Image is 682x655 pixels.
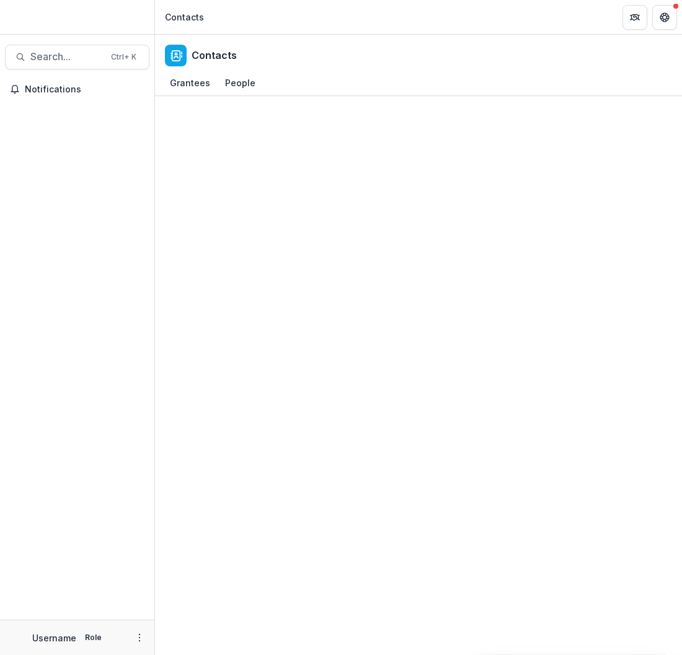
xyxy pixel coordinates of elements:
[25,84,144,95] span: Notifications
[108,50,139,64] div: Ctrl + K
[622,5,647,30] button: Partners
[81,632,105,643] p: Role
[32,631,76,644] p: Username
[165,71,215,96] a: Grantees
[5,79,149,99] button: Notifications
[192,50,237,61] h2: Contacts
[132,630,147,645] button: More
[5,45,149,69] button: Search...
[160,8,209,26] nav: breadcrumb
[220,71,260,96] a: People
[220,74,260,92] div: People
[30,51,104,63] span: Search...
[165,11,204,24] div: Contacts
[652,5,677,30] button: Get Help
[165,74,215,92] div: Grantees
